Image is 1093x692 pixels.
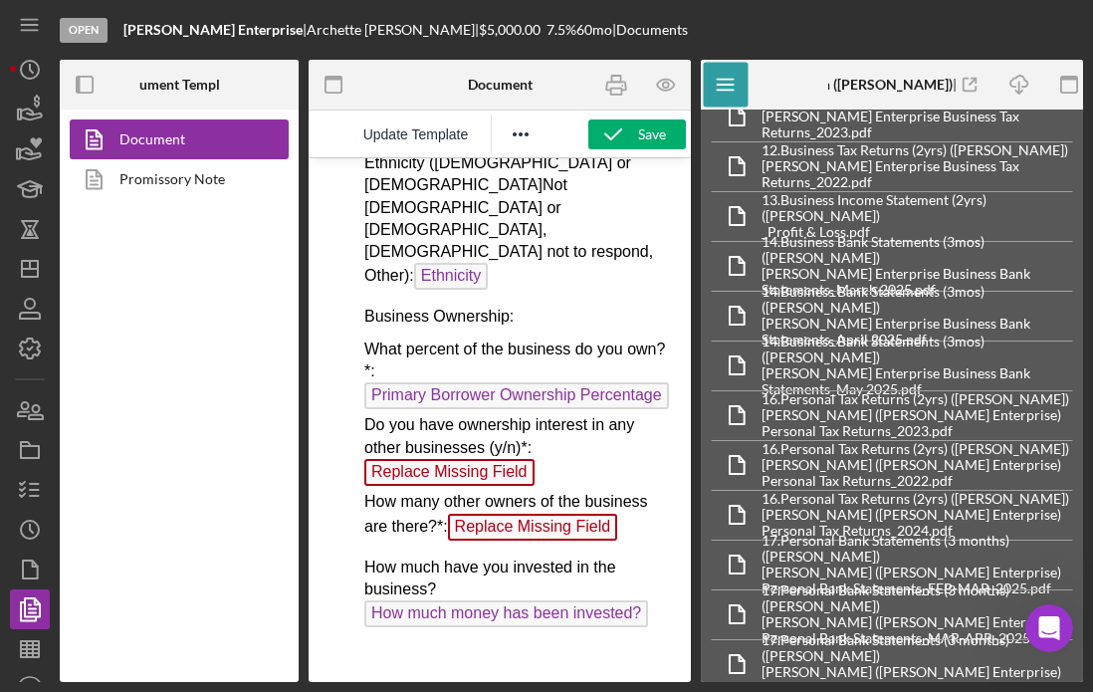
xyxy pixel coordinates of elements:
div: [PERSON_NAME] Enterprise Business Bank Statements_April 2025.pdf [762,316,1072,347]
div: | [123,22,307,38]
div: 17. Personal Bank Statements (3 months) ([PERSON_NAME]) [762,582,1072,614]
div: 16. Personal Tax Returns (2yrs) ([PERSON_NAME]) [762,491,1072,507]
span: 😐 [328,482,356,522]
div: 16. Personal Tax Returns (2yrs) ([PERSON_NAME]) [762,441,1072,457]
div: 13. Business Income Statement (2yrs) ([PERSON_NAME]) [762,192,1072,224]
div: 14. Business Bank Statements (3mos) ([PERSON_NAME]) [762,234,1072,266]
div: _Profit & Loss.pdf [762,224,1072,240]
div: 14. Business Bank Statements (3mos) ([PERSON_NAME]) [762,284,1072,316]
a: Document [70,119,279,159]
div: [PERSON_NAME] Enterprise Business Bank Statements_May 2025.pdf [762,365,1072,397]
iframe: Intercom live chat [1025,604,1073,652]
div: 17. Personal Bank Statements (3 months) ([PERSON_NAME]) [762,632,1072,664]
div: 60 mo [576,22,612,38]
div: Did this answer your question? [24,462,661,484]
button: Save [588,119,686,149]
b: Document Templates [114,77,245,93]
span: neutral face reaction [317,482,368,522]
div: Archette [PERSON_NAME] | [307,22,479,38]
div: 17. Personal Bank Statements (3 months) ([PERSON_NAME]) [762,533,1072,565]
div: | Document 1 [748,77,1036,93]
b: [PERSON_NAME] Enterprise [123,21,303,38]
button: Collapse window [598,8,636,46]
button: go back [13,8,51,46]
b: Document [468,77,533,93]
span: 😃 [379,482,408,522]
span: Update Template [363,126,469,142]
button: Reveal or hide additional toolbar items [504,120,538,148]
div: $5,000.00 [479,22,546,38]
div: | Documents [612,22,688,38]
div: 7.5 % [546,22,576,38]
span: smiley reaction [368,482,420,522]
span: 😞 [276,482,305,522]
div: 12. Business Tax Returns (2yrs) ([PERSON_NAME]) [762,142,1072,158]
div: [PERSON_NAME] Enterprise Business Tax Returns_2023.pdf [762,109,1072,140]
div: Save [638,119,666,149]
b: Identification ([PERSON_NAME]) [748,76,953,93]
a: Promissory Note [70,159,279,199]
iframe: Rich Text Area [309,158,691,682]
a: Open in help center [263,547,422,563]
div: 16. Personal Tax Returns (2yrs) ([PERSON_NAME]) [762,391,1072,407]
div: Close [636,8,672,44]
div: [PERSON_NAME] Enterprise Business Tax Returns_2022.pdf [762,158,1072,190]
span: disappointed reaction [265,482,317,522]
div: [PERSON_NAME] ([PERSON_NAME] Enterprise) Personal Tax Returns_2024.pdf [762,507,1072,539]
button: Reset the template to the current product template value [352,120,478,148]
div: [PERSON_NAME] ([PERSON_NAME] Enterprise) Personal Bank Statements_MAR-APR_2025.pdf [762,614,1072,646]
div: [PERSON_NAME] ([PERSON_NAME] Enterprise) Personal Bank Statements_FEB-MAR_2025.pdf [762,565,1072,596]
div: [PERSON_NAME] Enterprise Business Bank Statements_March 2025.pdf [762,266,1072,298]
div: [PERSON_NAME] ([PERSON_NAME] Enterprise) Personal Tax Returns_2023.pdf [762,407,1072,439]
div: Open [60,18,108,43]
div: [PERSON_NAME] ([PERSON_NAME] Enterprise) Personal Tax Returns_2022.pdf [762,457,1072,489]
div: 14. Business Bank Statements (3mos) ([PERSON_NAME]) [762,334,1072,365]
